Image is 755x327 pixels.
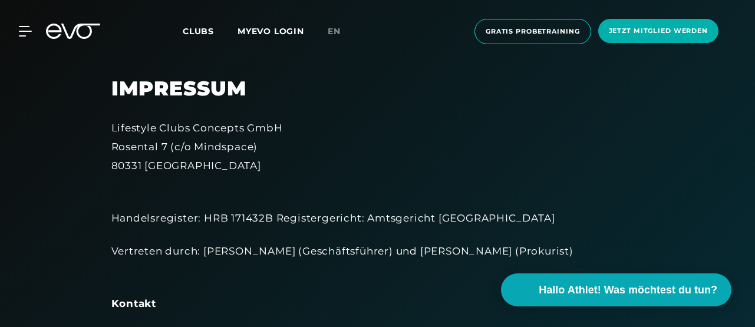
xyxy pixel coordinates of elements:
[539,282,717,298] span: Hallo Athlet! Was möchtest du tun?
[183,26,214,37] span: Clubs
[111,298,157,309] strong: Kontakt
[328,25,355,38] a: en
[595,19,722,44] a: Jetzt Mitglied werden
[111,190,644,228] div: Handelsregister: HRB 171432B Registergericht: Amtsgericht [GEOGRAPHIC_DATA]
[328,26,341,37] span: en
[486,27,580,37] span: Gratis Probetraining
[238,26,304,37] a: MYEVO LOGIN
[471,19,595,44] a: Gratis Probetraining
[111,77,644,101] h2: Impressum
[501,273,731,306] button: Hallo Athlet! Was möchtest du tun?
[609,26,708,36] span: Jetzt Mitglied werden
[111,242,644,280] div: Vertreten durch: [PERSON_NAME] (Geschäftsführer) und [PERSON_NAME] (Prokurist)
[183,25,238,37] a: Clubs
[111,118,644,176] div: Lifestyle Clubs Concepts GmbH Rosental 7 (c/o Mindspace) 80331 [GEOGRAPHIC_DATA]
